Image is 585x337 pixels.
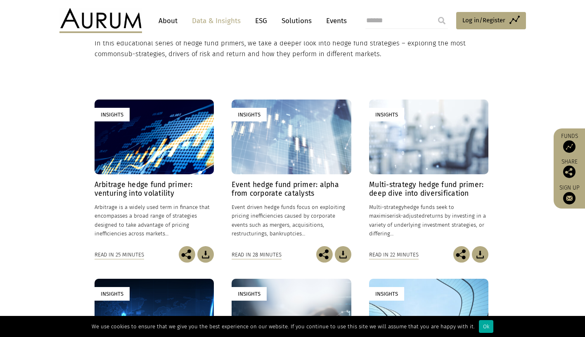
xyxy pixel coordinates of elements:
span: risk-adjusted [392,213,425,219]
div: Read in 25 minutes [95,250,144,259]
img: Sign up to our newsletter [563,192,576,204]
div: Insights [369,108,404,121]
div: Insights [95,108,130,121]
img: Download Article [472,246,488,263]
p: Event driven hedge funds focus on exploiting pricing inefficiencies caused by corporate events su... [232,203,351,238]
div: Insights [369,287,404,301]
img: Download Article [335,246,351,263]
img: Share this post [453,246,470,263]
span: Log in/Register [462,15,505,25]
img: Aurum [59,8,142,33]
a: Insights Multi-strategy hedge fund primer: deep dive into diversification Multi-strategyhedge fun... [369,100,488,246]
a: Insights Arbitrage hedge fund primer: venturing into volatility Arbitrage is a widely used term i... [95,100,214,246]
h4: Event hedge fund primer: alpha from corporate catalysts [232,180,351,198]
div: Ok [479,320,493,333]
div: Insights [232,287,267,301]
a: Events [322,13,347,28]
a: Data & Insights [188,13,245,28]
div: Insights [232,108,267,121]
span: Multi-strategy [369,204,404,210]
img: Share this post [563,166,576,178]
p: Arbitrage is a widely used term in finance that encompasses a broad range of strategies designed ... [95,203,214,238]
img: Share this post [179,246,195,263]
h4: Arbitrage hedge fund primer: venturing into volatility [95,180,214,198]
a: Log in/Register [456,12,526,29]
div: Read in 28 minutes [232,250,282,259]
div: Insights [95,287,130,301]
p: hedge funds seek to maximise returns by investing in a variety of underlying investment strategie... [369,203,488,238]
a: Insights Event hedge fund primer: alpha from corporate catalysts Event driven hedge funds focus o... [232,100,351,246]
input: Submit [433,12,450,29]
span: sub-strategies [121,50,165,58]
a: ESG [251,13,271,28]
a: Solutions [277,13,316,28]
div: Share [558,159,581,178]
a: Sign up [558,184,581,204]
img: Download Article [197,246,214,263]
a: About [154,13,182,28]
a: Funds [558,133,581,153]
img: Share this post [316,246,333,263]
h4: Multi-strategy hedge fund primer: deep dive into diversification [369,180,488,198]
img: Access Funds [563,140,576,153]
p: In this educational series of hedge fund primers, we take a deeper look into hedge fund strategie... [95,38,489,60]
div: Read in 22 minutes [369,250,419,259]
